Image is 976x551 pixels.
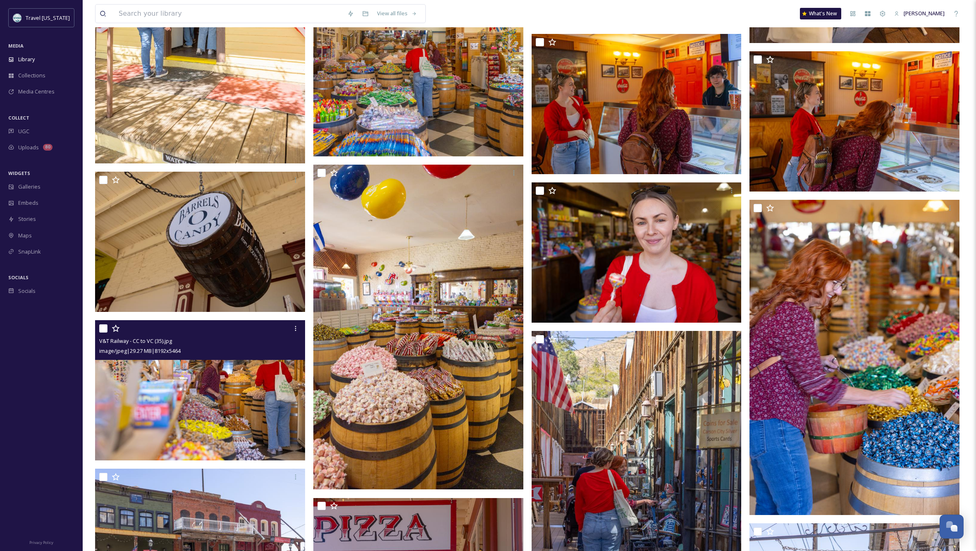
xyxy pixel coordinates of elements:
[8,274,29,280] span: SOCIALS
[18,199,38,207] span: Embeds
[532,182,742,323] img: V&T Railway - CC to VC (37).jpg
[18,232,32,240] span: Maps
[373,5,421,22] a: View all files
[313,165,523,489] img: V&T Railway - CC to VC (34).jpg
[904,10,945,17] span: [PERSON_NAME]
[18,72,45,79] span: Collections
[8,170,30,176] span: WIDGETS
[95,320,305,460] img: V&T Railway - CC to VC (35).jpg
[18,88,55,96] span: Media Centres
[99,337,172,345] span: V&T Railway - CC to VC (35).jpg
[18,144,39,151] span: Uploads
[749,51,959,192] img: V&T Railway - CC to VC (40).jpg
[749,200,959,515] img: V&T Railway - CC to VC (36).jpg
[18,183,41,191] span: Galleries
[940,515,964,539] button: Open Chat
[99,347,181,355] span: image/jpeg | 29.27 MB | 8192 x 5464
[29,540,53,545] span: Privacy Policy
[8,115,29,121] span: COLLECT
[43,144,52,151] div: 80
[26,14,70,22] span: Travel [US_STATE]
[8,43,24,49] span: MEDIA
[18,248,41,256] span: SnapLink
[532,34,742,174] img: V&T Railway - CC to VC (41).jpg
[18,287,36,295] span: Socials
[18,55,35,63] span: Library
[18,127,29,135] span: UGC
[890,5,949,22] a: [PERSON_NAME]
[13,14,21,22] img: download.jpeg
[18,215,36,223] span: Stories
[115,5,343,23] input: Search your library
[95,172,305,312] img: V&T Railway - CC to VC (39).jpg
[800,8,841,19] a: What's New
[29,537,53,547] a: Privacy Policy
